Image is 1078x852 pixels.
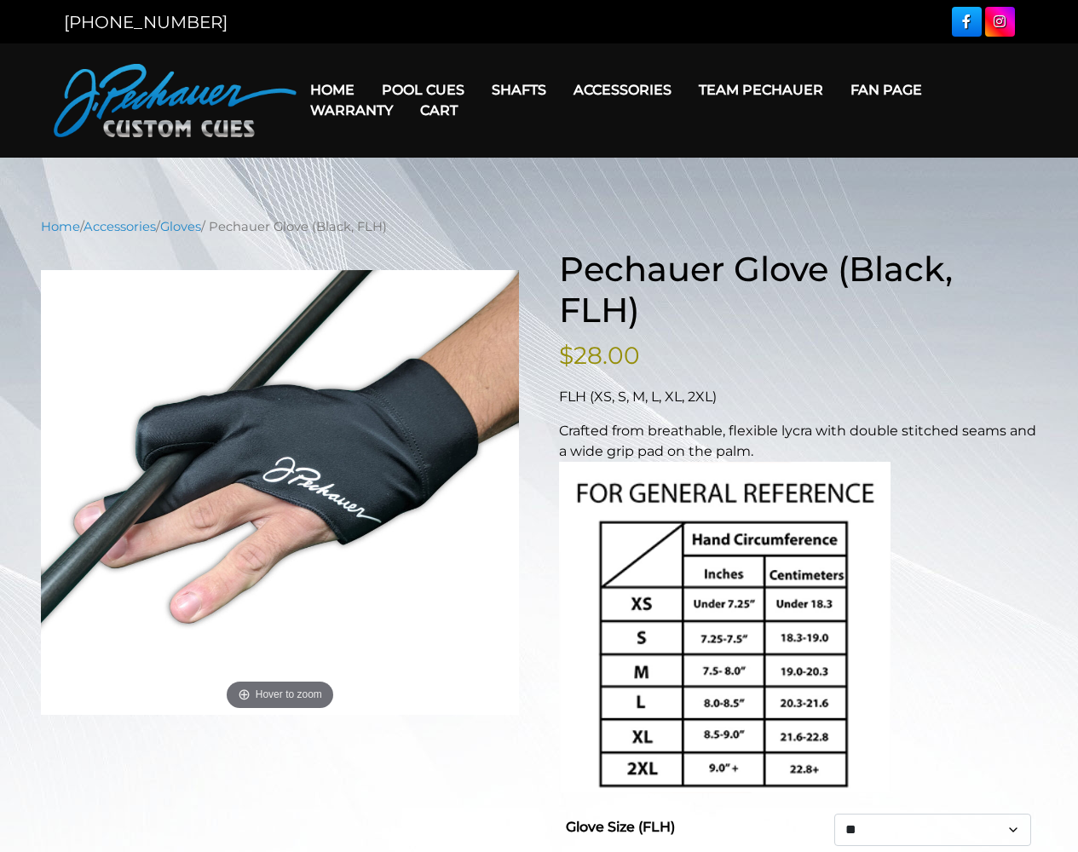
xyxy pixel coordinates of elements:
[297,89,406,132] a: Warranty
[368,68,478,112] a: Pool Cues
[41,270,520,715] img: black-glove
[41,219,80,234] a: Home
[560,68,685,112] a: Accessories
[559,249,1038,331] h1: Pechauer Glove (Black, FLH)
[559,387,1038,407] p: FLH (XS, S, M, L, XL, 2XL)
[54,64,297,137] img: Pechauer Custom Cues
[478,68,560,112] a: Shafts
[685,68,837,112] a: Team Pechauer
[160,219,201,234] a: Gloves
[566,814,675,841] label: Glove Size (FLH)
[559,341,574,370] span: $
[297,68,368,112] a: Home
[64,12,228,32] a: [PHONE_NUMBER]
[559,341,640,370] bdi: 28.00
[41,217,1038,236] nav: Breadcrumb
[84,219,156,234] a: Accessories
[41,270,520,715] a: black-gloveHover to zoom
[559,421,1038,793] p: Crafted from breathable, flexible lycra with double stitched seams and a wide grip pad on the palm.
[406,89,471,132] a: Cart
[837,68,936,112] a: Fan Page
